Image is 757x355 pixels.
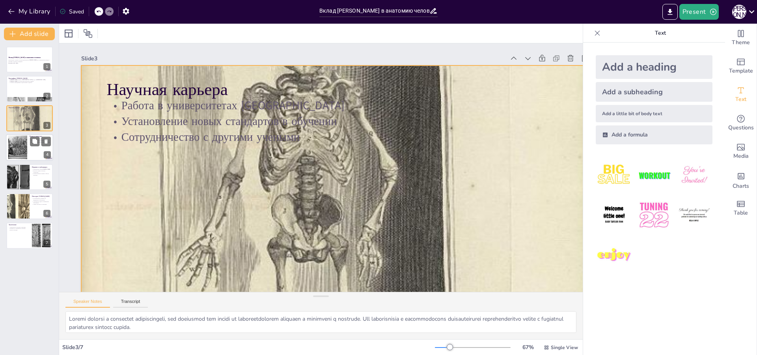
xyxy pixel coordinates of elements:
img: 6.jpeg [676,197,712,234]
p: Научная карьера [9,106,50,109]
div: Add a little bit of body text [596,105,712,122]
div: Change the overall theme [725,24,757,52]
img: 5.jpeg [636,197,672,234]
div: 7 [43,239,50,247]
div: https://cdn.sendsteps.com/images/logo/sendsteps_logo_white.pnghttps://cdn.sendsteps.com/images/lo... [6,134,53,161]
span: Charts [733,182,749,191]
div: Add a subheading [596,82,712,102]
div: Layout [62,27,75,40]
button: Delete Slide [41,137,51,146]
textarea: Loremi dolorsi a consectet adipiscingeli, sed doeiusmod tem incidi ut laboreetdolorem aliquaen a ... [65,311,576,333]
p: Установление новых стандартов в обучении [112,91,569,155]
button: Transcript [113,299,148,308]
div: 2 [43,93,50,100]
img: 3.jpeg [676,157,712,194]
div: https://cdn.sendsteps.com/images/logo/sendsteps_logo_white.pnghttps://cdn.sendsteps.com/images/lo... [6,164,53,190]
div: Add text boxes [725,80,757,109]
button: Speaker Notes [65,299,110,308]
div: Add ready made slides [725,52,757,80]
p: Вклад в анатомию [30,135,51,138]
p: Значительные труды [PERSON_NAME] [32,168,50,170]
div: Add charts and graphs [725,166,757,194]
p: Презентация о жизни и научной деятельности [PERSON_NAME], его значительном вкладе в анатомию чело... [8,60,50,62]
p: Наследие [PERSON_NAME] [32,195,50,198]
p: Новые методы изучения анатомии [30,138,51,140]
div: Add a formula [596,125,712,144]
p: [PERSON_NAME] стал известным анатомом и врачом [9,80,50,82]
span: Single View [551,344,578,351]
button: My Library [6,5,54,18]
div: Get real-time input from your audience [725,109,757,137]
p: Активное преподавание и вдохновение студентов [9,82,50,83]
p: Научная карьера [115,56,573,127]
div: 6 [43,210,50,217]
p: Символ прогресса в анатомии [32,204,50,205]
p: Generated with [URL] [8,62,50,64]
p: Установление новых стандартов в обучении [9,110,50,111]
p: Сотрудничество с другими учеными [110,107,567,170]
span: Text [735,95,746,104]
div: 7 [6,222,53,248]
button: Б [PERSON_NAME] [732,4,746,20]
div: 4 [44,151,51,159]
p: Влияние на современное обучение [9,228,30,230]
span: Position [83,29,93,38]
div: Slide 3 / 7 [62,344,435,351]
div: https://cdn.sendsteps.com/images/logo/sendsteps_logo_white.pnghttps://cdn.sendsteps.com/images/lo... [6,47,53,73]
div: Slide 3 [93,30,516,82]
p: Распространение знаний в области анатомии [32,173,50,176]
input: Insert title [319,5,429,17]
p: Актуальность идей в современном образовании [32,201,50,204]
div: 5 [43,181,50,188]
img: 2.jpeg [636,157,672,194]
div: https://cdn.sendsteps.com/images/logo/sendsteps_logo_white.pnghttps://cdn.sendsteps.com/images/lo... [6,105,53,131]
span: Media [733,152,749,161]
p: Использование иллюстраций [30,140,51,142]
p: [PERSON_NAME] родился в [DEMOGRAPHIC_DATA] году в [GEOGRAPHIC_DATA] [9,79,50,80]
img: 4.jpeg [596,197,632,234]
p: Влияние на развитие анатомии как науки [30,141,51,143]
button: Duplicate Slide [30,137,39,146]
span: Questions [728,123,754,132]
div: https://cdn.sendsteps.com/images/logo/sendsteps_logo_white.pnghttps://cdn.sendsteps.com/images/lo... [6,193,53,219]
strong: Вклад [PERSON_NAME] в анатомию человека [9,56,41,58]
p: Вечное наследие [9,230,30,231]
div: https://cdn.sendsteps.com/images/logo/sendsteps_logo_white.pnghttps://cdn.sendsteps.com/images/lo... [6,76,53,102]
p: Работа в университетах [GEOGRAPHIC_DATA] [9,108,50,110]
div: 1 [43,63,50,70]
div: Add images, graphics, shapes or video [725,137,757,166]
p: Высокая оценка в научном сообществе [32,170,50,173]
div: 3 [43,122,50,129]
span: Table [734,209,748,217]
div: 67 % [518,344,537,351]
p: Заключение [9,224,30,226]
div: Б [PERSON_NAME] [732,5,746,19]
p: Text [604,24,717,43]
button: Add slide [4,28,55,40]
button: Present [679,4,719,20]
div: Add a table [725,194,757,222]
p: Значительное наследие в анатомии [9,226,30,228]
img: 1.jpeg [596,157,632,194]
p: Работа в университетах [GEOGRAPHIC_DATA] [114,75,571,139]
p: Сотрудничество с другими учеными [9,111,50,113]
div: Saved [60,8,84,15]
p: Биография [PERSON_NAME] [9,77,50,79]
p: Долговременное влияние на медицинское образование [32,198,50,201]
button: Export to PowerPoint [662,4,678,20]
span: Template [729,67,753,75]
span: Theme [732,38,750,47]
img: 7.jpeg [596,237,632,274]
div: Add a heading [596,55,712,79]
p: Издания и публикации [32,166,50,168]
